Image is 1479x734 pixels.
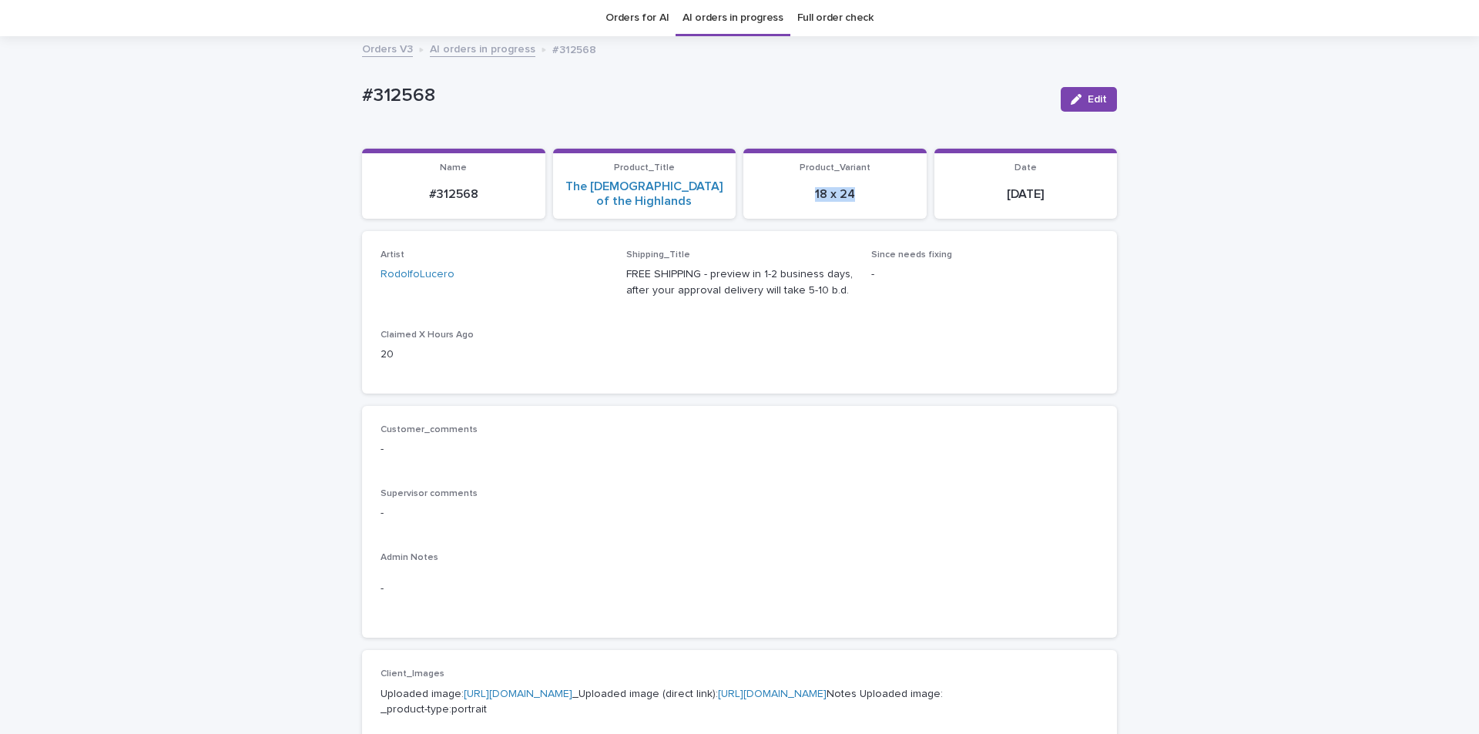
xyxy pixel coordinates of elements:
span: Admin Notes [381,553,438,562]
a: RodolfoLucero [381,266,454,283]
p: 18 x 24 [753,187,917,202]
span: Client_Images [381,669,444,679]
a: [URL][DOMAIN_NAME] [718,689,827,699]
span: Artist [381,250,404,260]
span: Product_Variant [800,163,870,173]
span: Date [1015,163,1037,173]
span: Name [440,163,467,173]
p: [DATE] [944,187,1108,202]
p: #312568 [362,85,1048,107]
p: FREE SHIPPING - preview in 1-2 business days, after your approval delivery will take 5-10 b.d. [626,266,854,299]
span: Since needs fixing [871,250,952,260]
span: Edit [1088,94,1107,105]
span: Claimed X Hours Ago [381,330,474,340]
span: Customer_comments [381,425,478,434]
p: - [381,581,1098,597]
a: [URL][DOMAIN_NAME] [464,689,572,699]
p: - [381,505,1098,521]
button: Edit [1061,87,1117,112]
p: #312568 [371,187,536,202]
span: Shipping_Title [626,250,690,260]
span: Supervisor comments [381,489,478,498]
p: - [871,266,1098,283]
span: Product_Title [614,163,675,173]
a: AI orders in progress [430,39,535,57]
a: Orders V3 [362,39,413,57]
p: #312568 [552,40,596,57]
p: 20 [381,347,608,363]
p: - [381,441,1098,457]
p: Uploaded image: _Uploaded image (direct link): Notes Uploaded image: _product-type:portrait [381,686,1098,719]
a: The [DEMOGRAPHIC_DATA] of the Highlands [562,179,727,209]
